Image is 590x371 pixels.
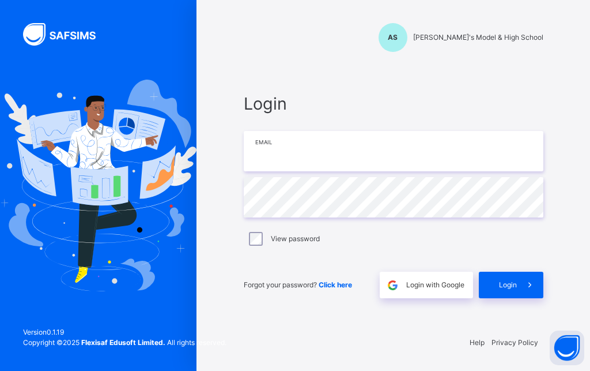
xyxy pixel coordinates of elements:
[406,280,464,290] span: Login with Google
[23,23,109,46] img: SAFSIMS Logo
[386,279,399,292] img: google.396cfc9801f0270233282035f929180a.svg
[499,280,517,290] span: Login
[81,338,165,347] strong: Flexisaf Edusoft Limited.
[244,280,352,289] span: Forgot your password?
[413,32,543,43] span: [PERSON_NAME]'s Model & High School
[388,32,398,43] span: AS
[271,234,320,244] label: View password
[23,338,226,347] span: Copyright © 2025 All rights reserved.
[244,91,543,116] span: Login
[491,338,538,347] a: Privacy Policy
[550,331,584,365] button: Open asap
[319,280,352,289] a: Click here
[23,327,226,338] span: Version 0.1.19
[470,338,485,347] a: Help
